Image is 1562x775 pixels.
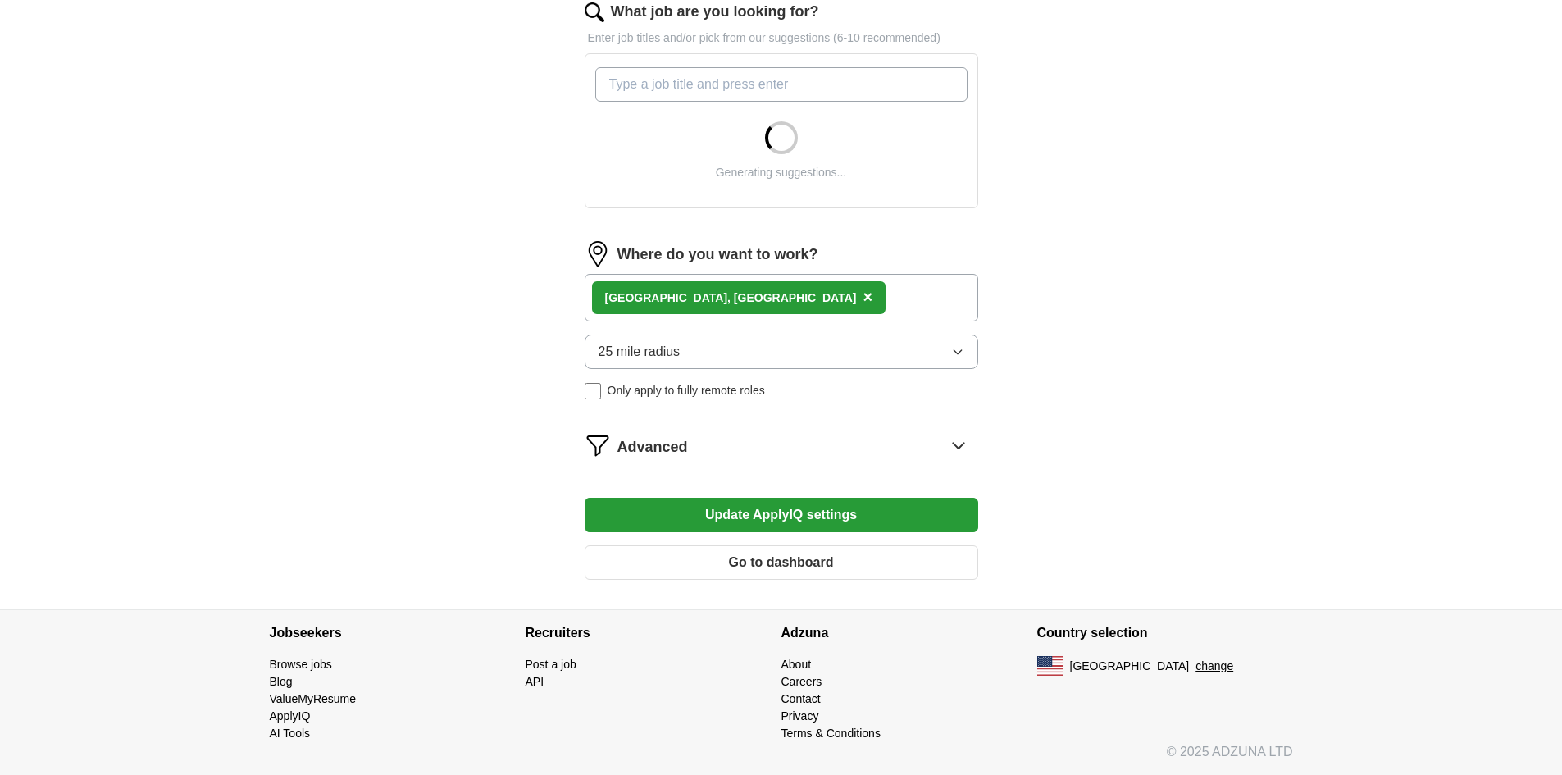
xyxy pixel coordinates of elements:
input: Type a job title and press enter [595,67,968,102]
button: Go to dashboard [585,545,978,580]
a: Blog [270,675,293,688]
span: × [863,288,872,306]
a: Careers [781,675,822,688]
a: Privacy [781,709,819,723]
a: ValueMyResume [270,692,357,705]
img: filter [585,432,611,458]
a: Browse jobs [270,658,332,671]
a: About [781,658,812,671]
span: [GEOGRAPHIC_DATA] [1070,658,1190,675]
img: US flag [1037,656,1063,676]
div: © 2025 ADZUNA LTD [257,742,1306,775]
img: location.png [585,241,611,267]
span: Only apply to fully remote roles [608,382,765,399]
a: Terms & Conditions [781,727,881,740]
div: Generating suggestions... [716,164,847,181]
input: Only apply to fully remote roles [585,383,601,399]
p: Enter job titles and/or pick from our suggestions (6-10 recommended) [585,30,978,47]
label: Where do you want to work? [617,244,818,266]
img: search.png [585,2,604,22]
span: Advanced [617,436,688,458]
a: Contact [781,692,821,705]
a: Post a job [526,658,576,671]
a: AI Tools [270,727,311,740]
button: Update ApplyIQ settings [585,498,978,532]
div: [GEOGRAPHIC_DATA], [GEOGRAPHIC_DATA] [605,289,857,307]
button: 25 mile radius [585,335,978,369]
a: ApplyIQ [270,709,311,723]
label: What job are you looking for? [611,1,819,23]
button: × [863,285,872,310]
span: 25 mile radius [599,342,681,362]
a: API [526,675,544,688]
button: change [1195,658,1233,675]
h4: Country selection [1037,610,1293,656]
